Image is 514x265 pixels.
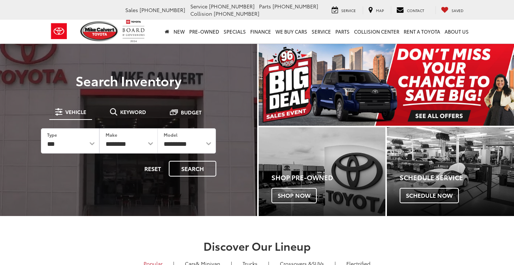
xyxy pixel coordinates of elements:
label: Make [106,132,117,138]
span: Schedule Now [400,188,459,203]
a: Collision Center [352,20,401,43]
a: Home [163,20,171,43]
span: [PHONE_NUMBER] [214,10,259,17]
a: Rent a Toyota [401,20,442,43]
span: Shop Now [271,188,317,203]
label: Model [164,132,178,138]
button: Search [169,161,216,177]
a: Parts [333,20,352,43]
span: [PHONE_NUMBER] [140,6,185,14]
span: [PHONE_NUMBER] [273,3,318,10]
span: Saved [452,8,464,13]
img: Toyota [45,19,73,43]
a: My Saved Vehicles [435,6,469,14]
a: Map [363,6,389,14]
a: Finance [248,20,273,43]
span: Budget [181,110,202,115]
h2: Discover Our Lineup [49,240,465,252]
h4: Shop Pre-Owned [271,174,386,181]
a: About Us [442,20,471,43]
a: Pre-Owned [187,20,221,43]
span: Service [190,3,207,10]
span: Map [376,8,384,13]
a: Service [309,20,333,43]
div: Toyota [259,127,386,216]
button: Reset [138,161,167,177]
a: Shop Pre-Owned Shop Now [259,127,386,216]
span: Vehicle [65,109,86,114]
span: Collision [190,10,212,17]
a: Contact [391,6,430,14]
a: New [171,20,187,43]
div: Toyota [387,127,514,216]
label: Type [47,132,57,138]
span: Service [341,8,356,13]
a: Schedule Service Schedule Now [387,127,514,216]
a: WE BUY CARS [273,20,309,43]
span: Parts [259,3,271,10]
span: Keyword [120,109,146,114]
span: [PHONE_NUMBER] [209,3,255,10]
h3: Search Inventory [31,73,226,88]
img: Mike Calvert Toyota [80,21,119,41]
a: Specials [221,20,248,43]
h4: Schedule Service [400,174,514,181]
span: Contact [407,8,424,13]
a: Service [326,6,361,14]
span: Sales [125,6,138,14]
